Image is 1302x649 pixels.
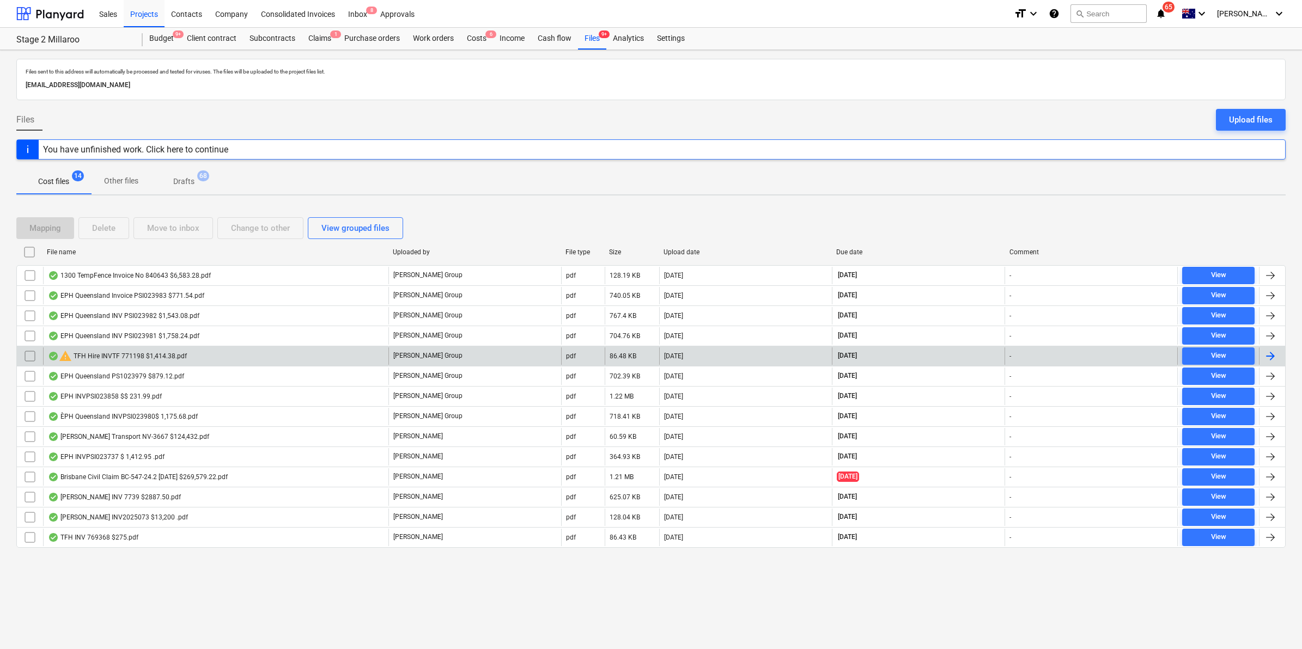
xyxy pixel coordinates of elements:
div: View grouped files [321,221,390,235]
div: [DATE] [664,473,683,481]
span: 9+ [599,30,610,38]
div: [DATE] [664,513,683,521]
p: [PERSON_NAME] Group [393,311,463,320]
span: [DATE] [837,492,858,501]
div: Due date [836,248,1000,256]
div: View [1211,470,1226,483]
div: OCR finished [48,392,59,401]
div: View [1211,350,1226,362]
div: [PERSON_NAME] Transport NV-3667 $124,432.pdf [48,432,209,441]
div: 740.05 KB [610,292,640,299]
div: View [1211,329,1226,342]
div: 128.04 KB [610,513,640,521]
div: [DATE] [664,332,683,340]
button: View [1182,327,1255,345]
div: OCR finished [48,332,59,340]
a: Cash flow [531,28,578,50]
div: 718.41 KB [610,413,640,420]
div: OCR finished [48,513,59,522]
div: [DATE] [664,453,683,461]
div: - [1009,292,1011,299]
div: - [1009,413,1011,420]
div: 767.4 KB [610,312,636,320]
p: Drafts [173,176,194,187]
span: 1 [330,30,341,38]
span: [DATE] [837,291,858,300]
p: [EMAIL_ADDRESS][DOMAIN_NAME] [26,79,1276,91]
span: [DATE] [837,391,858,401]
span: Files [16,113,34,126]
button: Search [1070,4,1147,23]
div: ÈPH Queensland INVPSI023980$ 1,175.68.pdf [48,412,198,421]
a: Income [493,28,531,50]
div: pdf [566,292,576,299]
div: [DATE] [664,272,683,279]
p: [PERSON_NAME] [393,492,443,501]
a: Client contract [180,28,243,50]
div: OCR finished [48,533,59,542]
i: notifications [1155,7,1166,20]
p: [PERSON_NAME] Group [393,371,463,381]
button: View [1182,408,1255,425]
button: View [1182,287,1255,304]
p: Other files [104,175,138,187]
button: View [1182,468,1255,486]
div: [DATE] [664,292,683,299]
p: [PERSON_NAME] [393,452,443,461]
span: 6 [485,30,496,38]
a: Work orders [406,28,460,50]
span: [DATE] [837,472,859,482]
div: OCR finished [48,473,59,481]
div: [DATE] [664,413,683,420]
div: - [1009,312,1011,320]
span: 65 [1163,2,1175,13]
div: Brisbane Civil Claim BC-547-24.2 [DATE] $269,579.22.pdf [48,473,228,481]
div: View [1211,511,1226,523]
div: - [1009,272,1011,279]
a: Claims1 [302,28,338,50]
div: You have unfinished work. Click here to continue [43,144,228,155]
span: [DATE] [837,432,858,441]
div: OCR finished [48,432,59,441]
div: EPH INVPSI023858 $$ 231.99.pdf [48,392,162,401]
div: [DATE] [664,433,683,440]
a: Settings [650,28,691,50]
div: [DATE] [664,534,683,541]
div: Uploaded by [393,248,557,256]
p: Cost files [38,176,69,187]
a: Files9+ [578,28,606,50]
p: [PERSON_NAME] Group [393,271,463,280]
div: View [1211,390,1226,402]
div: TFH INV 769368 $275.pdf [48,533,138,542]
p: [PERSON_NAME] [393,472,443,481]
span: search [1075,9,1084,18]
span: 68 [197,170,209,181]
div: EPH Queensland PS1023979 $879.12.pdf [48,372,184,381]
p: Files sent to this address will automatically be processed and tested for viruses. The files will... [26,68,1276,75]
a: Subcontracts [243,28,302,50]
div: File type [565,248,600,256]
div: Budget [143,28,180,50]
button: Upload files [1216,109,1286,131]
div: pdf [566,312,576,320]
div: [DATE] [664,372,683,380]
div: Stage 2 Millaroo [16,34,130,46]
div: pdf [566,393,576,400]
span: [DATE] [837,351,858,360]
p: [PERSON_NAME] Group [393,412,463,421]
div: View [1211,269,1226,281]
button: View [1182,509,1255,526]
div: [DATE] [664,352,683,360]
a: Budget9+ [143,28,180,50]
i: Knowledge base [1049,7,1060,20]
p: [PERSON_NAME] Group [393,331,463,340]
p: [PERSON_NAME] [393,432,443,441]
div: [PERSON_NAME] INV2025073 $13,200 .pdf [48,513,188,522]
div: [PERSON_NAME] INV 7739 $2887.50.pdf [48,493,181,501]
